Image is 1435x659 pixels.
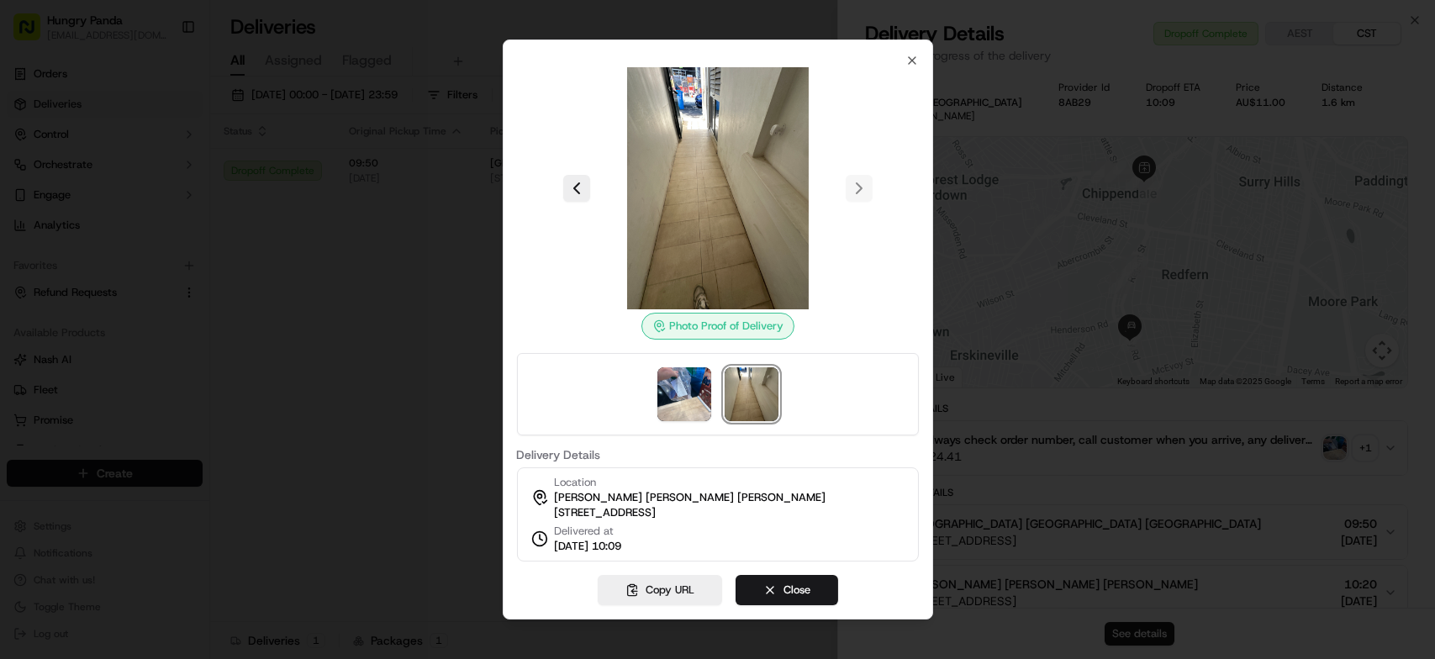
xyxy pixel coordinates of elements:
img: photo_proof_of_pickup image [657,367,711,421]
button: Copy URL [598,575,722,605]
img: photo_proof_of_delivery image [725,367,778,421]
label: Delivery Details [516,449,918,461]
span: [STREET_ADDRESS] [554,505,656,520]
div: Photo Proof of Delivery [641,313,794,340]
span: Delivered at [554,524,621,539]
span: [DATE] 10:09 [554,539,621,554]
span: [PERSON_NAME] [PERSON_NAME] [PERSON_NAME] [554,490,826,505]
img: photo_proof_of_delivery image [597,67,839,309]
span: Location [554,475,596,490]
button: Close [736,575,838,605]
